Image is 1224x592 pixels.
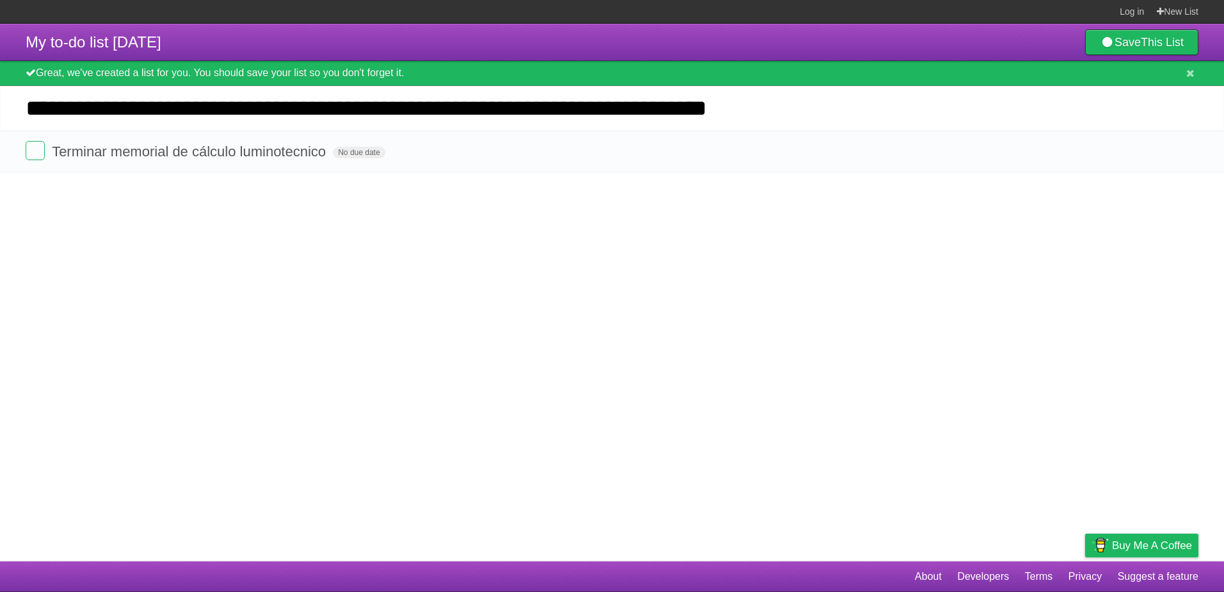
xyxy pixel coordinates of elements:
span: Terminar memorial de cálculo luminotecnico [52,144,329,160]
span: Buy me a coffee [1112,534,1192,557]
b: This List [1141,36,1184,49]
a: About [915,564,942,589]
a: Suggest a feature [1118,564,1198,589]
a: SaveThis List [1085,29,1198,55]
a: Developers [957,564,1009,589]
img: Buy me a coffee [1091,534,1109,556]
a: Buy me a coffee [1085,534,1198,557]
a: Terms [1025,564,1053,589]
span: No due date [333,147,385,158]
label: Done [26,141,45,160]
a: Privacy [1068,564,1102,589]
span: My to-do list [DATE] [26,33,161,51]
